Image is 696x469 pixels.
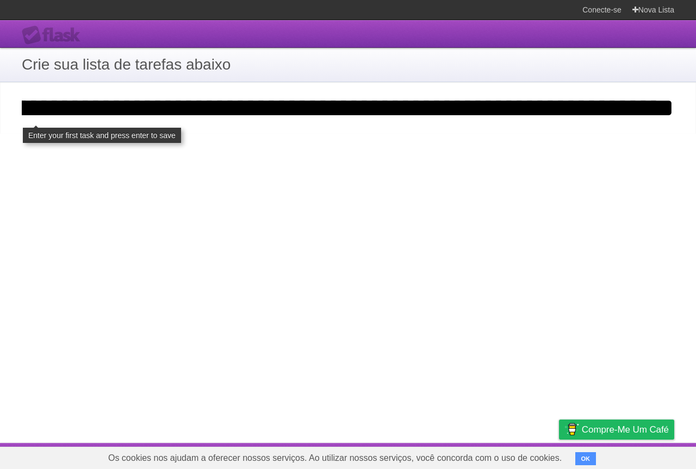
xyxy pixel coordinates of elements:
[22,56,231,73] font: Crie sua lista de tarefas abaixo
[582,424,669,435] font: Compre-me um café
[422,446,489,466] a: Desenvolvedores
[581,455,591,462] font: OK
[582,5,622,14] font: Conecte-se
[108,453,562,462] font: Os cookies nos ajudam a oferecer nossos serviços. Ao utilizar nossos serviços, você concorda com ...
[603,446,674,466] a: Sugira um recurso
[502,446,531,466] a: Termos
[386,446,409,466] a: Sobre
[544,446,590,466] a: Privacidade
[564,420,579,439] img: Compre-me um café
[638,5,674,14] font: Nova Lista
[559,420,674,440] a: Compre-me um café
[575,452,596,465] button: OK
